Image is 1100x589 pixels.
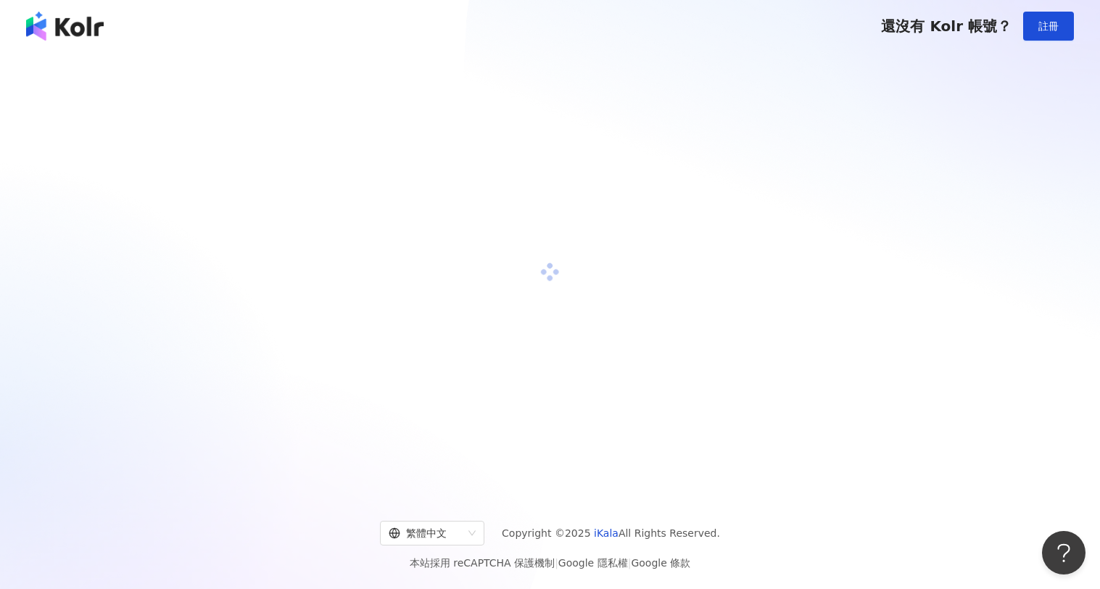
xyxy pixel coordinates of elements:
div: 繁體中文 [389,522,463,545]
span: 還沒有 Kolr 帳號？ [881,17,1012,35]
a: Google 隱私權 [558,557,628,569]
span: Copyright © 2025 All Rights Reserved. [502,524,720,542]
img: logo [26,12,104,41]
a: Google 條款 [631,557,690,569]
iframe: Help Scout Beacon - Open [1042,531,1085,574]
span: 本站採用 reCAPTCHA 保護機制 [410,554,690,572]
span: | [555,557,558,569]
a: iKala [594,527,619,539]
button: 註冊 [1023,12,1074,41]
span: 註冊 [1038,20,1059,32]
span: | [628,557,632,569]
